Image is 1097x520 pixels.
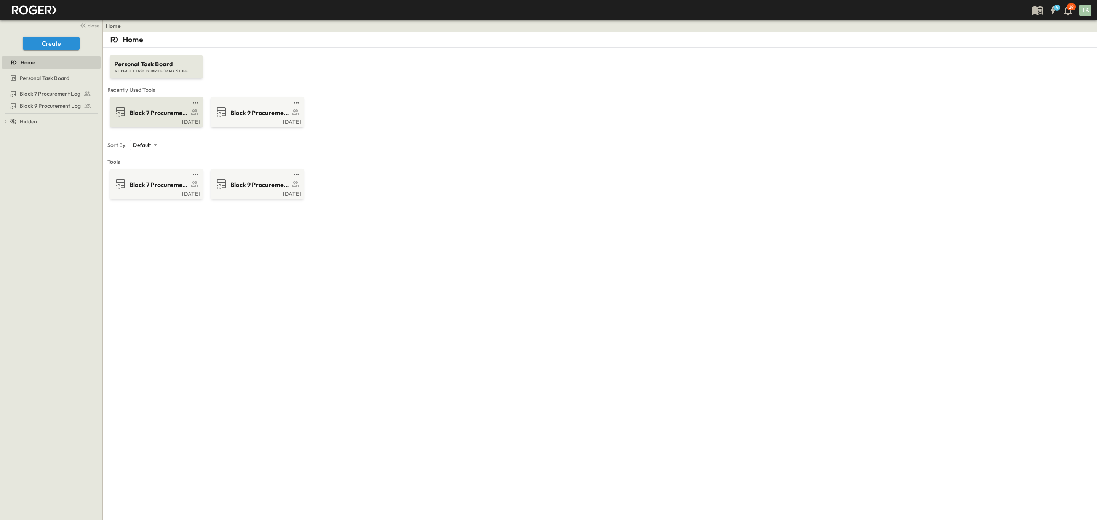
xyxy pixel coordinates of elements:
span: Block 7 Procurement Log [130,108,189,117]
a: Personal Task Board [2,73,99,83]
span: Block 9 Procurement Log [230,108,289,117]
span: Hidden [20,118,37,125]
span: Home [21,59,35,66]
a: [DATE] [212,190,301,196]
button: Create [23,37,80,50]
button: test [292,170,301,179]
nav: breadcrumbs [106,22,125,30]
a: Block 7 Procurement Log [111,178,200,190]
a: Block 7 Procurement Log [2,88,99,99]
h6: 4 [1055,5,1058,11]
a: [DATE] [111,118,200,124]
a: Block 9 Procurement Log [212,178,301,190]
a: Personal Task BoardA DEFAULT TASK BOARD FOR MY STUFF [109,48,204,78]
a: Block 9 Procurement Log [2,100,99,111]
button: TK [1079,4,1092,17]
span: Personal Task Board [20,74,69,82]
span: A DEFAULT TASK BOARD FOR MY STUFF [114,69,198,74]
div: Block 9 Procurement Logtest [2,100,101,112]
span: Block 7 Procurement Log [130,180,189,189]
p: 29 [1069,4,1074,10]
button: test [292,98,301,107]
span: close [88,22,99,29]
div: TK [1079,5,1091,16]
span: Block 9 Procurement Log [230,180,289,189]
div: Default [130,140,160,150]
div: Block 7 Procurement Logtest [2,88,101,100]
a: Block 9 Procurement Log [212,106,301,118]
a: Home [2,57,99,68]
button: test [191,98,200,107]
a: Block 7 Procurement Log [111,106,200,118]
a: [DATE] [212,118,301,124]
p: Sort By: [107,141,127,149]
span: Block 7 Procurement Log [20,90,80,97]
p: Default [133,141,151,149]
span: Personal Task Board [114,60,198,69]
a: [DATE] [111,190,200,196]
button: 4 [1045,3,1060,17]
p: Home [123,34,143,45]
span: Tools [107,158,1092,166]
span: Block 9 Procurement Log [20,102,81,110]
div: Personal Task Boardtest [2,72,101,84]
button: close [77,20,101,30]
span: Recently Used Tools [107,86,1092,94]
a: Home [106,22,121,30]
button: test [191,170,200,179]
